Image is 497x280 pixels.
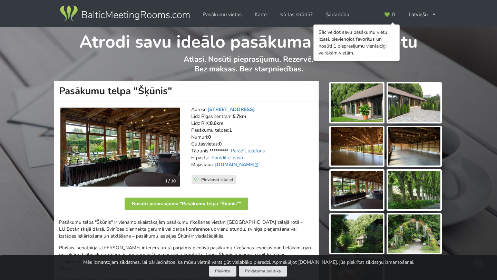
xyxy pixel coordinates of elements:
[388,171,440,209] img: Pasākumu telpa "Šķūnis" | Rīga | Pasākumu vieta - galerijas bilde
[59,244,314,272] p: Plašais, senatnīgais [PERSON_NAME] interjers un tā pagalms piedāvā pasākumu rīkošanas iespējas ga...
[207,106,255,113] a: [STREET_ADDRESS]
[388,127,440,166] img: Pasākumu telpa "Šķūnis" | Rīga | Pasākumu vieta - galerijas bilde
[125,198,248,210] button: Nosūtīt pieprasījumu "Pasākumu telpa "Šķūnis""
[331,171,383,209] img: Pasākumu telpa "Šķūnis" | Rīga | Pasākumu vieta - galerijas bilde
[219,141,222,147] strong: 0
[191,106,314,175] address: Adrese: Līdz Rīgas centram: Līdz RIX: Pasākumu telpas: Numuri: Gultasvietas: Tālrunis: E-pasts: M...
[54,54,443,81] p: Atlasi. Nosūti pieprasījumu. Rezervē. Bez maksas. Bez starpniecības.
[331,83,383,122] img: Pasākumu telpa "Šķūnis" | Rīga | Pasākumu vieta - galerijas bilde
[275,8,318,21] a: Kā tas strādā?
[331,127,383,166] img: Pasākumu telpa "Šķūnis" | Rīga | Pasākumu vieta - galerijas bilde
[321,8,354,21] a: Sadarbība
[210,120,223,127] strong: 8.6km
[229,127,232,133] strong: 1
[250,8,272,21] a: Karte
[319,29,394,57] div: Sāc veidot savu pasākumu vietu izlasi, pievienojot favorītus un nosūti 1 pieprasījumu vienlaicīgi...
[209,266,236,277] button: Piekrītu
[60,108,180,187] img: Neierastas vietas | Rīga | Pasākumu telpa "Šķūnis"
[388,214,440,253] img: Pasākumu telpa "Šķūnis" | Rīga | Pasākumu vieta - galerijas bilde
[404,8,441,21] div: Latviešu
[201,177,233,182] span: Pievienot izlasei
[215,161,260,168] a: [DOMAIN_NAME]
[231,148,265,154] a: Parādīt telefonu
[161,176,180,186] div: 1 / 10
[388,83,440,122] img: Pasākumu telpa "Šķūnis" | Rīga | Pasākumu vieta - galerijas bilde
[392,12,395,17] span: 0
[212,154,245,161] a: Parādīt e-pastu
[198,8,246,21] a: Pasākumu vietas
[59,219,314,240] p: Pasākumu telpa "Šķūnis" ir viena no skaistākajām pasākumu rīkošanas vietām [GEOGRAPHIC_DATA] zaļa...
[233,113,246,120] strong: 5.7km
[60,108,180,187] a: Neierastas vietas | Rīga | Pasākumu telpa "Šķūnis" 1 / 10
[331,214,383,253] img: Pasākumu telpa "Šķūnis" | Rīga | Pasākumu vieta - galerijas bilde
[208,134,211,140] strong: 0
[239,266,287,277] a: Privātuma politika
[59,4,191,23] img: Baltic Meeting Rooms
[54,81,319,101] h1: Pasākumu telpa "Šķūnis"
[54,27,443,53] h1: Atrodi savu ideālo pasākuma norises vietu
